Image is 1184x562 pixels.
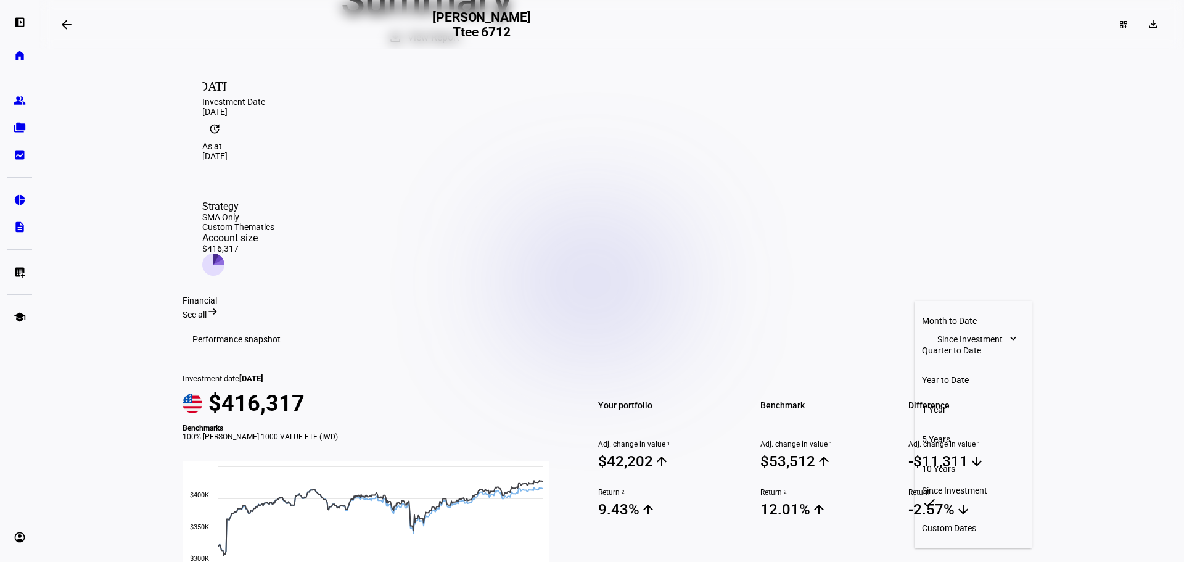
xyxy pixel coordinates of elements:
[922,523,1024,533] div: Custom Dates
[922,345,1024,355] div: Quarter to Date
[922,464,1024,474] div: 10 Years
[922,405,1024,415] div: 1 Year
[922,486,1024,495] div: Since Investment
[922,434,1024,444] div: 5 Years
[922,316,1024,326] div: Month to Date
[922,375,1024,385] div: Year to Date
[922,495,937,510] mat-icon: check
